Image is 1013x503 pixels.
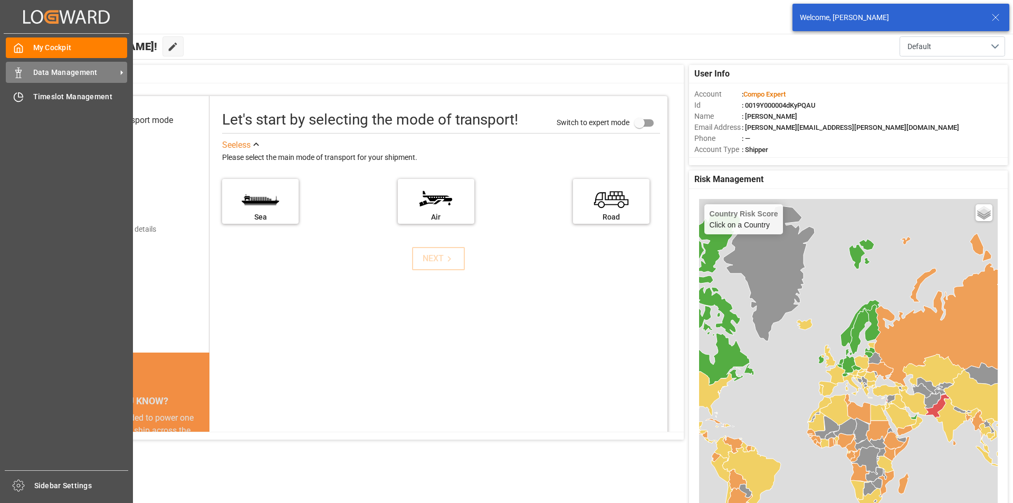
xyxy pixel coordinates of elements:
[195,412,209,500] button: next slide / item
[557,118,629,126] span: Switch to expert mode
[57,390,209,412] div: DID YOU KNOW?
[694,100,742,111] span: Id
[710,210,778,229] div: Click on a Country
[222,151,660,164] div: Please select the main mode of transport for your shipment.
[423,252,455,265] div: NEXT
[742,112,797,120] span: : [PERSON_NAME]
[900,36,1005,56] button: open menu
[800,12,981,23] div: Welcome, [PERSON_NAME]
[222,139,251,151] div: See less
[33,91,128,102] span: Timeslot Management
[578,212,644,223] div: Road
[34,480,129,491] span: Sidebar Settings
[742,135,750,143] span: : —
[694,133,742,144] span: Phone
[33,67,117,78] span: Data Management
[742,146,768,154] span: : Shipper
[412,247,465,270] button: NEXT
[6,87,127,107] a: Timeslot Management
[403,212,469,223] div: Air
[743,90,786,98] span: Compo Expert
[694,144,742,155] span: Account Type
[742,124,959,131] span: : [PERSON_NAME][EMAIL_ADDRESS][PERSON_NAME][DOMAIN_NAME]
[33,42,128,53] span: My Cockpit
[694,111,742,122] span: Name
[694,68,730,80] span: User Info
[6,37,127,58] a: My Cockpit
[44,36,157,56] span: Hello [PERSON_NAME]!
[742,101,816,109] span: : 0019Y000004dKyPQAU
[976,204,992,221] a: Layers
[694,122,742,133] span: Email Address
[710,210,778,218] h4: Country Risk Score
[227,212,293,223] div: Sea
[742,90,786,98] span: :
[694,173,763,186] span: Risk Management
[70,412,197,488] div: The energy needed to power one large container ship across the ocean in a single day is the same ...
[222,109,518,131] div: Let's start by selecting the mode of transport!
[907,41,931,52] span: Default
[694,89,742,100] span: Account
